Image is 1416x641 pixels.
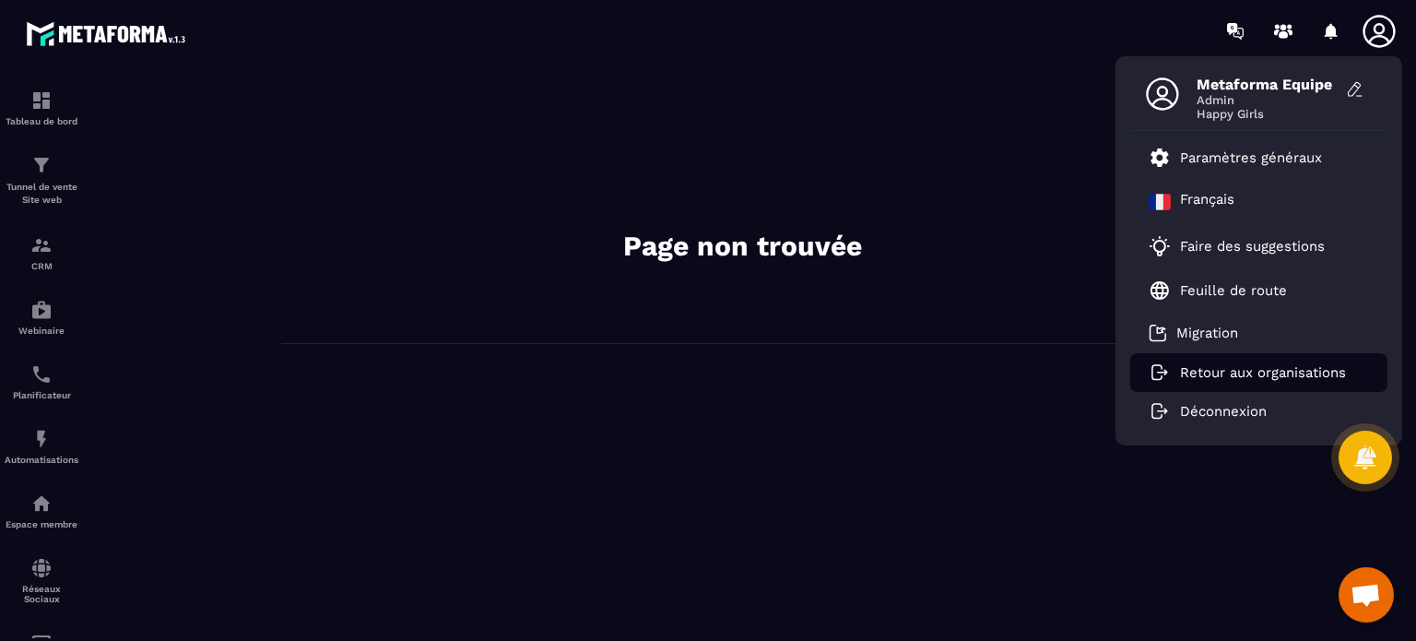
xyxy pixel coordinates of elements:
[5,519,78,529] p: Espace membre
[30,493,53,515] img: automations
[5,140,78,220] a: formationformationTunnel de vente Site web
[26,17,192,51] img: logo
[1149,364,1346,381] a: Retour aux organisations
[1180,282,1287,299] p: Feuille de route
[30,557,53,579] img: social-network
[1197,107,1335,121] span: Happy Girls
[1149,235,1346,257] a: Faire des suggestions
[30,154,53,176] img: formation
[1180,364,1346,381] p: Retour aux organisations
[1149,279,1287,302] a: Feuille de route
[30,89,53,112] img: formation
[5,584,78,604] p: Réseaux Sociaux
[1339,567,1394,623] div: Ouvrir le chat
[5,181,78,207] p: Tunnel de vente Site web
[1197,76,1335,93] span: Metaforma Equipe
[1197,93,1335,107] span: Admin
[1180,149,1322,166] p: Paramètres généraux
[5,220,78,285] a: formationformationCRM
[5,414,78,479] a: automationsautomationsAutomatisations
[5,479,78,543] a: automationsautomationsEspace membre
[1149,324,1238,342] a: Migration
[5,350,78,414] a: schedulerschedulerPlanificateur
[1149,147,1322,169] a: Paramètres généraux
[5,261,78,271] p: CRM
[466,228,1019,265] h2: Page non trouvée
[1180,191,1234,213] p: Français
[30,234,53,256] img: formation
[5,76,78,140] a: formationformationTableau de bord
[5,543,78,618] a: social-networksocial-networkRéseaux Sociaux
[5,326,78,336] p: Webinaire
[5,116,78,126] p: Tableau de bord
[5,285,78,350] a: automationsautomationsWebinaire
[1180,238,1325,255] p: Faire des suggestions
[30,363,53,386] img: scheduler
[1176,325,1238,341] p: Migration
[30,299,53,321] img: automations
[30,428,53,450] img: automations
[1180,403,1267,420] p: Déconnexion
[5,455,78,465] p: Automatisations
[5,390,78,400] p: Planificateur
